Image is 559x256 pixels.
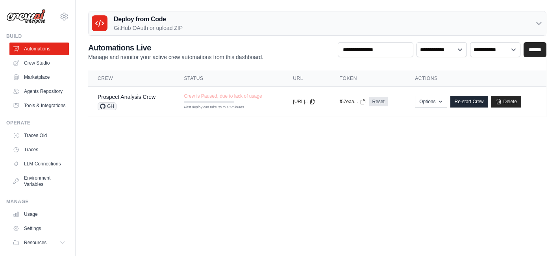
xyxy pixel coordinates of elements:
[114,24,183,32] p: GitHub OAuth or upload ZIP
[6,120,69,126] div: Operate
[6,198,69,205] div: Manage
[9,236,69,249] button: Resources
[405,70,546,87] th: Actions
[330,70,405,87] th: Token
[98,94,155,100] a: Prospect Analysis Crew
[24,239,46,246] span: Resources
[9,85,69,98] a: Agents Repository
[184,93,262,99] span: Crew is Paused, due to lack of usage
[491,96,522,108] a: Delete
[9,43,69,55] a: Automations
[9,158,69,170] a: LLM Connections
[9,129,69,142] a: Traces Old
[174,70,283,87] th: Status
[88,42,263,53] h2: Automations Live
[9,71,69,83] a: Marketplace
[9,143,69,156] a: Traces
[415,96,447,108] button: Options
[88,53,263,61] p: Manage and monitor your active crew automations from this dashboard.
[283,70,330,87] th: URL
[6,33,69,39] div: Build
[88,70,174,87] th: Crew
[98,102,117,110] span: GH
[9,99,69,112] a: Tools & Integrations
[114,15,183,24] h3: Deploy from Code
[184,105,234,110] div: First deploy can take up to 10 minutes
[369,97,388,106] a: Reset
[9,208,69,221] a: Usage
[340,98,366,105] button: f57eaa...
[450,96,488,108] a: Re-start Crew
[9,172,69,191] a: Environment Variables
[9,57,69,69] a: Crew Studio
[9,222,69,235] a: Settings
[6,9,46,24] img: Logo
